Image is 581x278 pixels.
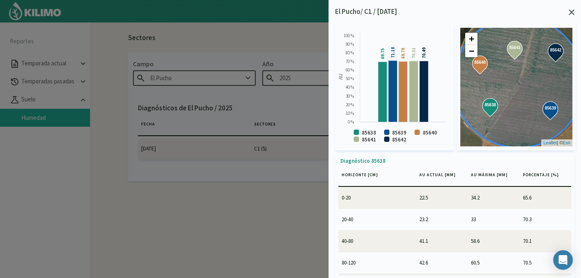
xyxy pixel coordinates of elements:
[468,168,519,186] th: AU máxima [mm]
[520,168,571,186] th: Porcentaje [%]
[520,208,571,230] td: 70.3
[346,102,354,108] text: 20 %
[468,208,519,230] td: 33
[468,252,519,273] td: 60.5
[346,93,354,99] text: 30 %
[549,108,554,112] div: 85639
[338,208,416,230] td: 20-40
[340,157,571,165] p: Diagnóstico 85638
[411,47,417,58] tspan: 70.51
[509,45,522,51] strong: 85641
[489,104,493,109] div: 85638
[338,230,416,251] td: 40-80
[392,136,406,143] text: 85642
[346,50,354,56] text: 80 %
[335,7,397,17] p: El Pucho/ C1 / [DATE]
[338,252,416,273] td: 80-120
[416,252,468,273] td: 42.6
[346,41,354,47] text: 90 %
[545,105,558,111] strong: 85639
[344,33,354,38] text: 100 %
[520,230,571,251] td: 70.1
[465,33,477,45] a: Zoom in
[346,110,354,116] text: 10 %
[338,168,416,186] th: Horizonte [cm]
[416,187,468,208] td: 22.5
[423,129,437,136] text: 85640
[362,129,376,136] text: 85638
[416,208,468,230] td: 23.2
[346,58,354,64] text: 70 %
[416,230,468,251] td: 41.1
[543,140,557,145] a: Leaflet
[346,84,354,90] text: 40 %
[390,47,396,58] tspan: 71.18
[563,140,570,145] a: Esri
[380,48,385,59] tspan: 69.75
[346,67,354,73] text: 60 %
[338,187,416,208] td: 0-20
[554,49,559,54] div: 85642
[362,136,376,143] text: 85641
[348,119,354,125] text: 0 %
[468,187,519,208] td: 34.2
[421,47,427,58] tspan: 70.49
[520,252,571,273] td: 70.5
[484,102,498,108] strong: 85638
[400,48,406,59] tspan: 69.78
[337,73,344,79] text: AU
[553,250,573,270] div: Open Intercom Messenger
[465,45,477,57] a: Zoom out
[416,168,468,186] th: AU actual [mm]
[474,59,487,65] strong: 85640
[468,230,519,251] td: 58.6
[541,139,572,146] div: | ©
[346,76,354,81] text: 50 %
[478,62,483,67] div: 85640
[513,47,518,52] div: 85641
[392,129,406,136] text: 85639
[550,47,563,53] strong: 85642
[520,187,571,208] td: 65.6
